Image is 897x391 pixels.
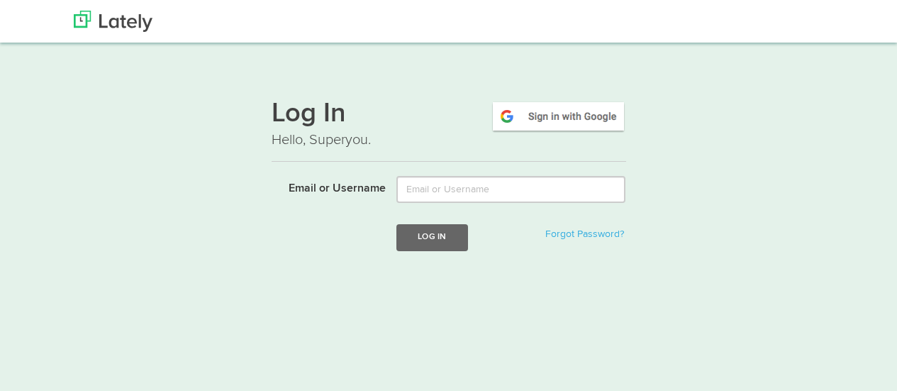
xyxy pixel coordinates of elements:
[396,176,625,203] input: Email or Username
[396,224,467,250] button: Log In
[545,229,624,239] a: Forgot Password?
[74,11,152,32] img: Lately
[261,176,386,197] label: Email or Username
[272,100,626,130] h1: Log In
[272,130,626,150] p: Hello, Superyou.
[491,100,626,133] img: google-signin.png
